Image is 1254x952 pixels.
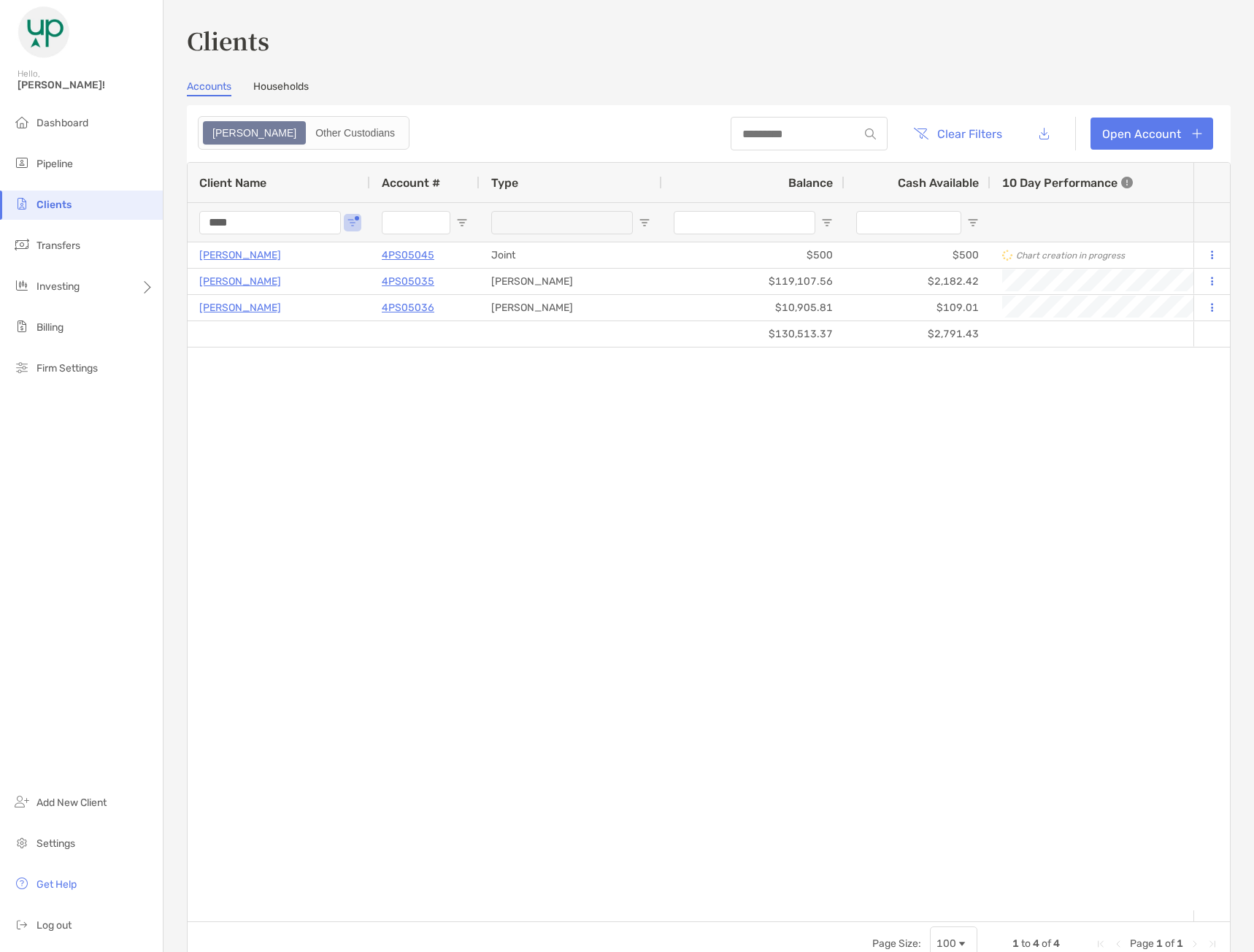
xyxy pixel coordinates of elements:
[36,158,73,170] span: Pipeline
[1033,937,1039,950] span: 4
[204,123,304,143] div: Zoe
[1016,250,1125,261] p: Chart creation in progress
[1165,937,1174,950] span: of
[674,211,815,234] input: Balance Filter Input
[1021,937,1031,950] span: to
[36,117,88,129] span: Dashboard
[36,199,72,211] span: Clients
[382,176,440,190] span: Account #
[662,321,845,347] div: $130,513.37
[480,295,662,320] div: [PERSON_NAME]
[199,246,281,264] a: [PERSON_NAME]
[1090,118,1213,150] a: Open Account
[187,23,1231,57] h3: Clients
[13,834,31,851] img: settings icon
[1207,938,1218,950] div: Last Page
[13,154,31,172] img: pipeline icon
[865,128,876,139] img: input icon
[13,793,31,810] img: add_new_client icon
[1156,937,1163,950] span: 1
[347,217,358,229] button: Open Filter Menu
[662,295,845,320] div: $10,905.81
[13,236,31,253] img: transfers icon
[18,6,70,58] img: Zoe Logo
[382,272,434,291] a: 4PS05035
[36,919,72,932] span: Log out
[1112,938,1124,950] div: Previous Page
[821,217,833,229] button: Open Filter Menu
[856,211,961,234] input: Cash Available Filter Input
[13,195,31,212] img: clients icon
[307,123,403,143] div: Other Custodians
[382,299,434,317] a: 4PS05036
[662,269,845,294] div: $119,107.56
[382,211,450,234] input: Account # Filter Input
[1095,938,1107,950] div: First Page
[662,242,845,268] div: $500
[13,875,31,892] img: get-help icon
[13,113,31,131] img: dashboard icon
[639,217,650,229] button: Open Filter Menu
[199,211,341,234] input: Client Name Filter Input
[1012,937,1019,950] span: 1
[18,79,154,91] span: [PERSON_NAME]!
[13,915,31,933] img: logout icon
[199,176,266,190] span: Client Name
[902,118,1013,150] button: Clear Filters
[36,321,64,334] span: Billing
[36,280,80,293] span: Investing
[382,246,434,264] a: 4PS05045
[36,362,98,375] span: Firm Settings
[13,277,31,294] img: investing icon
[898,176,979,190] span: Cash Available
[788,176,833,190] span: Balance
[1189,938,1201,950] div: Next Page
[936,937,956,950] div: 100
[1177,937,1183,950] span: 1
[253,80,309,96] a: Households
[967,217,979,229] button: Open Filter Menu
[872,937,921,950] div: Page Size:
[199,272,281,291] a: [PERSON_NAME]
[1130,937,1154,950] span: Page
[36,878,77,891] span: Get Help
[845,321,990,347] div: $2,791.43
[1042,937,1051,950] span: of
[480,269,662,294] div: [PERSON_NAME]
[199,299,281,317] a: [PERSON_NAME]
[480,242,662,268] div: Joint
[456,217,468,229] button: Open Filter Menu
[36,796,107,809] span: Add New Client
[491,176,518,190] span: Type
[36,239,80,252] span: Transfers
[845,269,990,294] div: $2,182.42
[187,80,231,96] a: Accounts
[198,116,409,150] div: segmented control
[845,295,990,320] div: $109.01
[845,242,990,268] div: $500
[13,358,31,376] img: firm-settings icon
[36,837,75,850] span: Settings
[1053,937,1060,950] span: 4
[13,318,31,335] img: billing icon
[1002,163,1133,202] div: 10 Day Performance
